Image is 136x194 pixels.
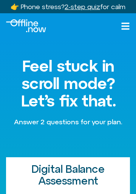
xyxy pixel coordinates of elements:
div: Logo [6,19,46,32]
img: Offline.Now logo in white. Text of the words offline.now with a line going through the "O" [6,19,46,32]
u: 2-step quiz [65,3,100,11]
p: Answer 2 questions for your plan. [14,117,122,126]
a: Open menu [121,22,130,31]
h1: Feel stuck in scroll mode? Let’s fix that. [6,57,130,110]
h2: Digital Balance Assessment [12,163,124,187]
a: 👉 Phone stress?2-step quizfor calm [11,3,125,11]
